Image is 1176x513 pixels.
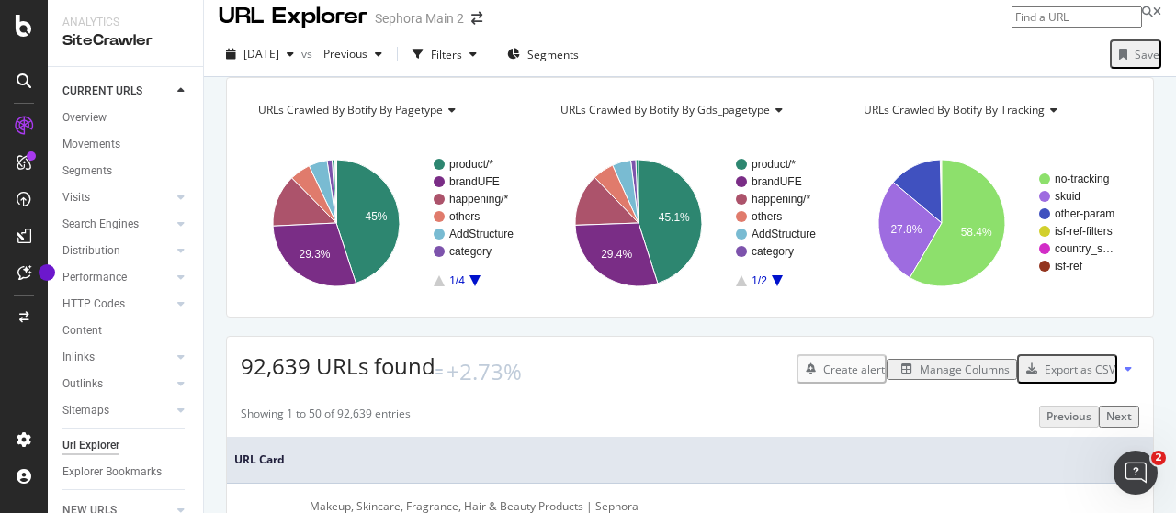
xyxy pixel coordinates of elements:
[254,95,517,125] h4: URLs Crawled By Botify By pagetype
[62,321,190,340] a: Content
[62,348,172,367] a: Inlinks
[887,359,1017,380] button: Manage Columns
[1046,408,1091,424] div: Previous
[241,406,411,427] div: Showing 1 to 50 of 92,639 entries
[527,47,579,62] span: Segments
[62,268,172,287] a: Performance
[1039,406,1099,427] button: Previous
[62,374,172,394] a: Outlinks
[219,1,367,32] div: URL Explorer
[449,210,480,223] text: others
[449,158,493,171] text: product/*
[62,15,188,30] div: Analytics
[471,12,482,25] div: arrow-right-arrow-left
[39,264,55,281] div: Tooltip anchor
[435,369,443,374] img: Equal
[62,108,107,128] div: Overview
[1151,451,1166,465] span: 2
[62,401,109,420] div: Sitemaps
[62,30,188,51] div: SiteCrawler
[62,295,125,314] div: HTTP Codes
[62,295,172,314] a: HTTP Codes
[219,39,301,69] button: [DATE]
[659,211,690,224] text: 45.1%
[62,188,90,207] div: Visits
[449,175,500,188] text: brandUFE
[62,321,102,340] div: Content
[1055,173,1109,185] text: no-tracking
[449,193,508,206] text: happening/*
[258,102,443,117] span: URLs Crawled By Botify By pagetype
[1012,6,1142,28] input: Find a URL
[890,223,922,236] text: 27.8%
[62,162,190,181] a: Segments
[860,95,1123,125] h4: URLs Crawled By Botify By tracking
[316,46,367,61] span: Previous
[1055,190,1080,203] text: skuid
[431,47,462,62] div: Filters
[752,228,816,240] text: AddStructure
[62,463,162,482] div: Explorer Bookmarks
[62,82,142,101] div: CURRENT URLS
[1055,242,1114,255] text: country_s…
[62,401,172,420] a: Sitemaps
[1135,47,1159,62] div: Save
[62,463,190,482] a: Explorer Bookmarks
[62,188,172,207] a: Visits
[316,39,390,69] button: Previous
[543,143,831,303] svg: A chart.
[449,274,465,287] text: 1/4
[62,436,119,455] div: Url Explorer
[62,135,120,154] div: Movements
[1055,225,1113,238] text: isf-ref-filters
[1106,408,1132,424] div: Next
[300,249,331,262] text: 29.3%
[500,39,586,69] button: Segments
[234,452,1132,468] span: URL Card
[752,193,810,206] text: happening/*
[960,227,991,240] text: 58.4%
[62,436,190,455] a: Url Explorer
[1114,451,1158,495] iframe: Intercom live chat
[752,175,802,188] text: brandUFE
[797,354,887,384] button: Create alert
[752,210,782,223] text: others
[1055,207,1114,220] text: other-param
[62,82,172,101] a: CURRENT URLS
[752,245,794,258] text: category
[846,143,1135,303] svg: A chart.
[62,135,190,154] a: Movements
[62,241,172,261] a: Distribution
[560,102,770,117] span: URLs Crawled By Botify By gds_pagetype
[864,102,1045,117] span: URLs Crawled By Botify By tracking
[1110,39,1161,69] button: Save
[301,46,316,61] span: vs
[62,215,139,234] div: Search Engines
[449,228,514,240] text: AddStructure
[62,374,103,394] div: Outlinks
[823,362,885,377] div: Create alert
[752,158,796,171] text: product/*
[62,162,112,181] div: Segments
[449,245,492,258] text: category
[1045,362,1115,377] div: Export as CSV
[375,9,464,28] div: Sephora Main 2
[62,215,172,234] a: Search Engines
[62,348,95,367] div: Inlinks
[62,268,127,287] div: Performance
[920,362,1010,377] div: Manage Columns
[62,241,120,261] div: Distribution
[243,46,279,61] span: 2025 Sep. 11th
[241,143,529,303] svg: A chart.
[1099,406,1139,427] button: Next
[405,39,484,69] button: Filters
[1055,260,1083,273] text: isf-ref
[602,248,633,261] text: 29.4%
[62,108,190,128] a: Overview
[366,211,388,224] text: 45%
[557,95,820,125] h4: URLs Crawled By Botify By gds_pagetype
[447,356,522,387] div: +2.73%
